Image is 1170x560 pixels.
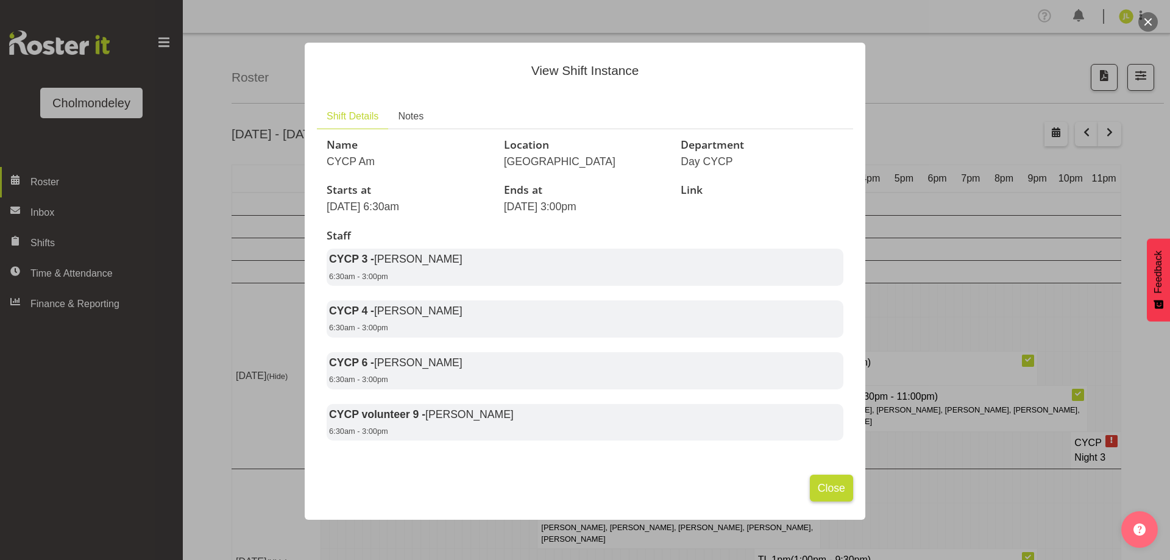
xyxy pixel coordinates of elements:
[425,408,514,420] span: [PERSON_NAME]
[327,184,489,196] h3: Starts at
[329,427,388,436] span: 6:30am - 3:00pm
[329,253,463,265] strong: CYCP 3 -
[374,356,463,369] span: [PERSON_NAME]
[329,323,388,332] span: 6:30am - 3:00pm
[398,109,424,124] span: Notes
[327,230,843,242] h3: Staff
[327,154,489,169] p: CYCP Am
[329,356,463,369] strong: CYCP 6 -
[327,199,489,214] p: [DATE] 6:30am
[504,199,667,214] p: [DATE] 3:00pm
[504,154,667,169] p: [GEOGRAPHIC_DATA]
[374,305,463,317] span: [PERSON_NAME]
[329,408,514,420] strong: CYCP volunteer 9 -
[1147,238,1170,321] button: Feedback - Show survey
[317,61,853,80] p: View Shift Instance
[681,184,843,196] h3: Link
[1133,523,1146,536] img: help-xxl-2.png
[504,184,667,196] h3: Ends at
[327,139,489,151] h3: Name
[329,375,388,384] span: 6:30am - 3:00pm
[329,272,388,281] span: 6:30am - 3:00pm
[810,475,853,502] button: Close
[327,109,378,124] span: Shift Details
[681,139,843,151] h3: Department
[374,253,463,265] span: [PERSON_NAME]
[818,480,845,496] span: Close
[504,139,667,151] h3: Location
[329,305,463,317] strong: CYCP 4 -
[1151,250,1166,293] span: Feedback
[681,154,843,169] p: Day CYCP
